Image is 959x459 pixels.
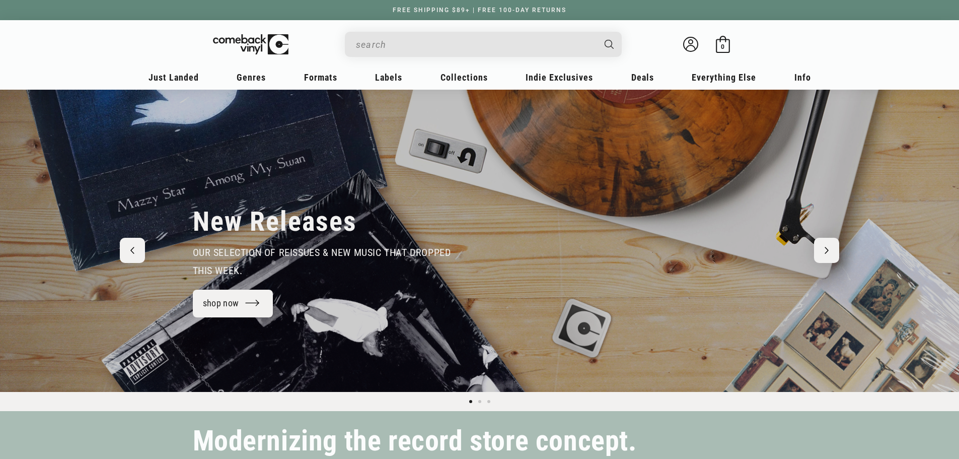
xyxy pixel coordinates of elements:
span: 0 [721,43,724,50]
button: Search [596,32,623,57]
button: Previous slide [120,238,145,263]
button: Load slide 3 of 3 [484,397,493,406]
button: Next slide [814,238,839,263]
span: Indie Exclusives [526,72,593,83]
span: Everything Else [692,72,756,83]
h2: Modernizing the record store concept. [193,429,637,453]
a: FREE SHIPPING $89+ | FREE 100-DAY RETURNS [383,7,576,14]
h2: New Releases [193,205,357,238]
button: Load slide 2 of 3 [475,397,484,406]
span: Formats [304,72,337,83]
span: Info [794,72,811,83]
span: Genres [237,72,266,83]
a: shop now [193,290,273,317]
input: When autocomplete results are available use up and down arrows to review and enter to select [356,34,595,55]
span: our selection of reissues & new music that dropped this week. [193,246,451,277]
span: Collections [440,72,488,83]
span: Deals [631,72,654,83]
button: Load slide 1 of 3 [466,397,475,406]
span: Just Landed [149,72,199,83]
div: Search [345,32,622,57]
span: Labels [375,72,402,83]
